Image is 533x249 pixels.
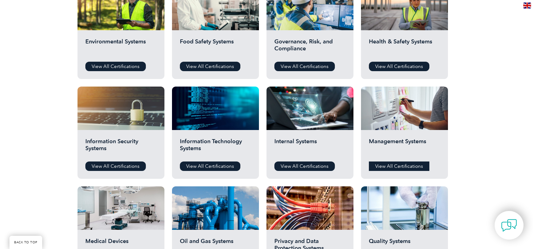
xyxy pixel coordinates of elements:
[180,138,251,157] h2: Information Technology Systems
[180,62,240,71] a: View All Certifications
[180,161,240,171] a: View All Certifications
[523,3,531,8] img: en
[85,38,157,57] h2: Environmental Systems
[274,138,346,157] h2: Internal Systems
[501,218,517,233] img: contact-chat.png
[9,236,42,249] a: BACK TO TOP
[369,161,429,171] a: View All Certifications
[274,38,346,57] h2: Governance, Risk, and Compliance
[369,138,440,157] h2: Management Systems
[85,161,146,171] a: View All Certifications
[274,62,335,71] a: View All Certifications
[85,62,146,71] a: View All Certifications
[85,138,157,157] h2: Information Security Systems
[274,161,335,171] a: View All Certifications
[369,38,440,57] h2: Health & Safety Systems
[369,62,429,71] a: View All Certifications
[180,38,251,57] h2: Food Safety Systems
